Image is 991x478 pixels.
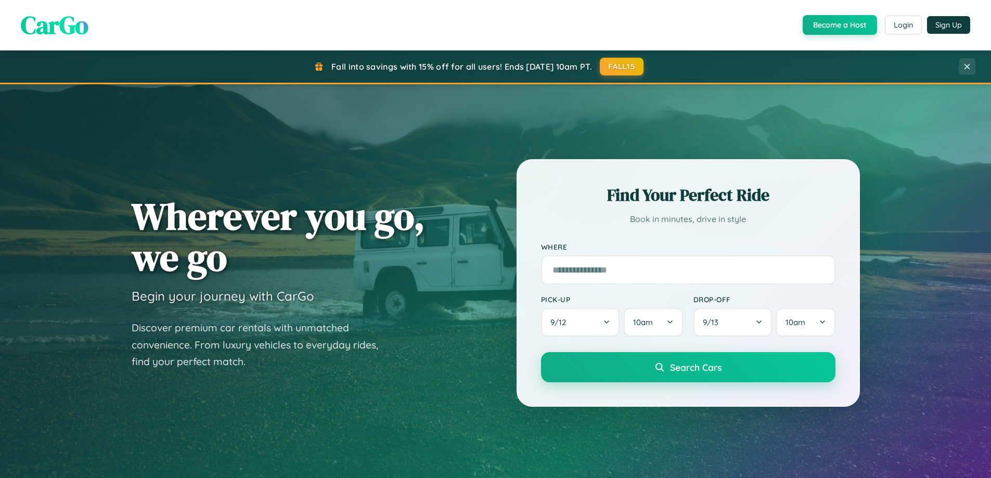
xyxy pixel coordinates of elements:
[693,295,835,304] label: Drop-off
[693,308,773,337] button: 9/13
[600,58,643,75] button: FALL15
[541,352,835,382] button: Search Cars
[541,212,835,227] p: Book in minutes, drive in style
[541,308,620,337] button: 9/12
[132,319,392,370] p: Discover premium car rentals with unmatched convenience. From luxury vehicles to everyday rides, ...
[541,295,683,304] label: Pick-up
[550,317,571,327] span: 9 / 12
[541,242,835,251] label: Where
[776,308,835,337] button: 10am
[786,317,805,327] span: 10am
[624,308,683,337] button: 10am
[21,8,88,42] span: CarGo
[670,361,722,373] span: Search Cars
[927,16,970,34] button: Sign Up
[331,61,592,72] span: Fall into savings with 15% off for all users! Ends [DATE] 10am PT.
[703,317,724,327] span: 9 / 13
[132,196,425,278] h1: Wherever you go, we go
[885,16,922,34] button: Login
[541,184,835,206] h2: Find Your Perfect Ride
[132,288,314,304] h3: Begin your journey with CarGo
[633,317,653,327] span: 10am
[803,15,877,35] button: Become a Host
